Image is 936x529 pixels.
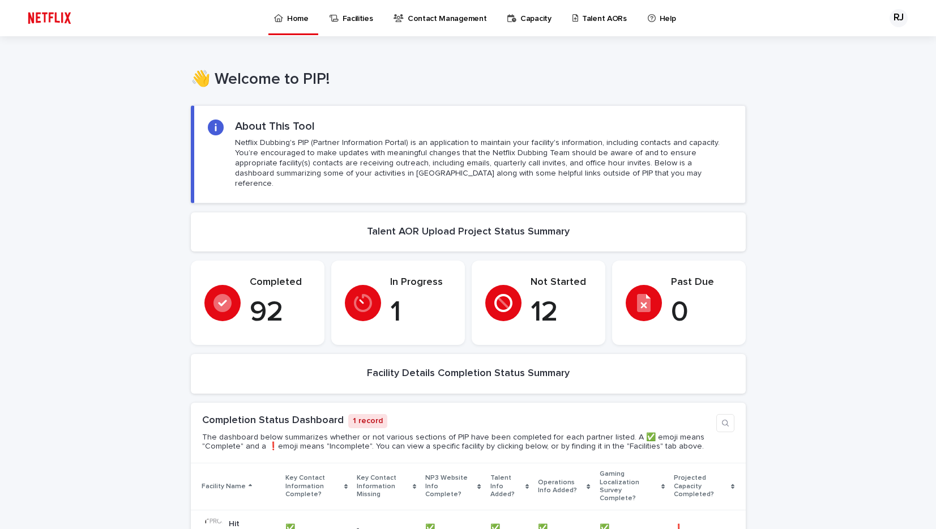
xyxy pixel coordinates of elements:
img: ifQbXi3ZQGMSEF7WDB7W [23,7,76,29]
p: 1 record [348,414,387,428]
p: Netflix Dubbing's PIP (Partner Information Portal) is an application to maintain your facility's ... [235,138,731,189]
p: 92 [250,296,311,330]
p: Key Contact Information Complete? [285,472,341,501]
p: NP3 Website Info Complete? [425,472,475,501]
p: Past Due [671,276,732,289]
p: 12 [531,296,592,330]
h2: Facility Details Completion Status Summary [367,368,570,380]
p: Not Started [531,276,592,289]
p: 0 [671,296,732,330]
p: Projected Capacity Completed? [674,472,728,501]
h2: Talent AOR Upload Project Status Summary [367,226,570,238]
p: 1 [390,296,451,330]
p: Facility Name [202,480,246,493]
div: RJ [890,9,908,27]
p: Operations Info Added? [538,476,584,497]
h1: 👋 Welcome to PIP! [191,70,746,89]
p: Gaming Localization Survey Complete? [600,468,659,505]
p: Key Contact Information Missing [357,472,410,501]
a: Completion Status Dashboard [202,415,344,425]
p: Completed [250,276,311,289]
p: Talent Info Added? [490,472,523,501]
p: The dashboard below summarizes whether or not various sections of PIP have been completed for eac... [202,433,712,452]
h2: About This Tool [235,120,315,133]
p: In Progress [390,276,451,289]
